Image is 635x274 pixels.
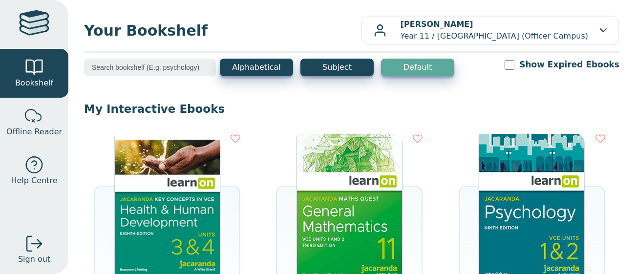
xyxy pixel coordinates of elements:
span: Bookshelf [15,77,53,89]
button: [PERSON_NAME]Year 11 / [GEOGRAPHIC_DATA] (Officer Campus) [361,16,619,45]
span: Help Centre [11,175,57,187]
span: Your Bookshelf [84,20,361,42]
label: Show Expired Ebooks [519,59,619,71]
span: Offline Reader [6,126,62,138]
button: Alphabetical [220,59,293,76]
button: Subject [300,59,374,76]
input: Search bookshelf (E.g: psychology) [84,59,216,76]
button: Default [381,59,454,76]
p: Year 11 / [GEOGRAPHIC_DATA] (Officer Campus) [401,19,588,42]
b: [PERSON_NAME] [401,20,473,29]
span: Sign out [18,253,50,265]
p: My Interactive Ebooks [84,102,619,116]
